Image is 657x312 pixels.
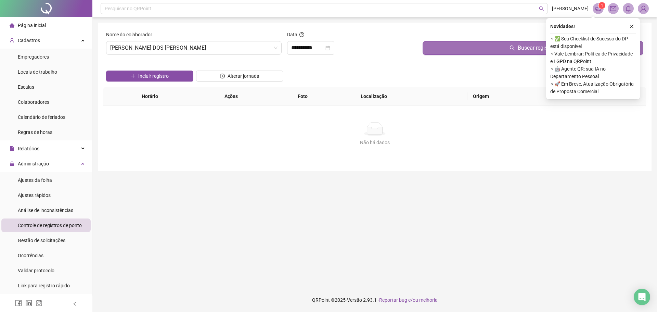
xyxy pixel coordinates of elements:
button: Alterar jornada [196,71,283,82]
span: home [10,23,14,28]
span: Escalas [18,84,34,90]
a: Alterar jornada [196,74,283,79]
span: [PERSON_NAME] [552,5,589,12]
span: file [10,146,14,151]
span: Link para registro rápido [18,283,70,288]
th: Horário [136,87,219,106]
span: close [629,24,634,29]
sup: 1 [598,2,605,9]
span: Gestão de solicitações [18,238,65,243]
footer: QRPoint © 2025 - 2.93.1 - [92,288,657,312]
span: Análise de inconsistências [18,208,73,213]
span: question-circle [299,32,304,37]
span: facebook [15,300,22,307]
span: Empregadores [18,54,49,60]
span: Validar protocolo [18,268,54,273]
span: user-add [10,38,14,43]
span: Cadastros [18,38,40,43]
div: Open Intercom Messenger [634,289,650,305]
span: search [539,6,544,11]
span: clock-circle [220,74,225,78]
span: Ajustes rápidos [18,192,51,198]
label: Nome do colaborador [106,31,157,38]
img: 89628 [638,3,648,14]
span: Administração [18,161,49,166]
span: instagram [36,300,42,307]
span: notification [595,5,601,12]
span: ⚬ 🚀 Em Breve, Atualização Obrigatória de Proposta Comercial [550,80,636,95]
span: Relatórios [18,146,39,151]
th: Ações [219,87,292,106]
th: Origem [467,87,549,106]
span: Controle de registros de ponto [18,223,82,228]
span: Data [287,32,297,37]
th: Foto [292,87,355,106]
span: Calendário de feriados [18,114,65,120]
span: left [73,301,77,306]
span: Novidades ! [550,23,575,30]
span: CAROLINE MONTEIRO DOS SANTOS [110,41,278,54]
span: Ajustes da folha [18,177,52,183]
span: Colaboradores [18,99,49,105]
span: Locais de trabalho [18,69,57,75]
span: linkedin [25,300,32,307]
span: lock [10,161,14,166]
span: 1 [601,3,603,8]
span: Versão [347,297,362,303]
button: Incluir registro [106,71,193,82]
span: Reportar bug e/ou melhoria [379,297,438,303]
span: Regras de horas [18,129,52,135]
th: Localização [355,87,468,106]
button: Buscar registros [423,41,643,55]
span: plus [131,74,136,78]
span: Ocorrências [18,253,43,258]
span: bell [625,5,631,12]
span: search [510,45,515,51]
span: Alterar jornada [228,72,259,80]
span: ⚬ Vale Lembrar: Política de Privacidade e LGPD na QRPoint [550,50,636,65]
span: ⚬ 🤖 Agente QR: sua IA no Departamento Pessoal [550,65,636,80]
span: mail [610,5,616,12]
span: Buscar registros [518,44,557,52]
div: Não há dados [112,139,638,146]
span: ⚬ ✅ Seu Checklist de Sucesso do DP está disponível [550,35,636,50]
span: Página inicial [18,23,46,28]
span: Incluir registro [138,72,169,80]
